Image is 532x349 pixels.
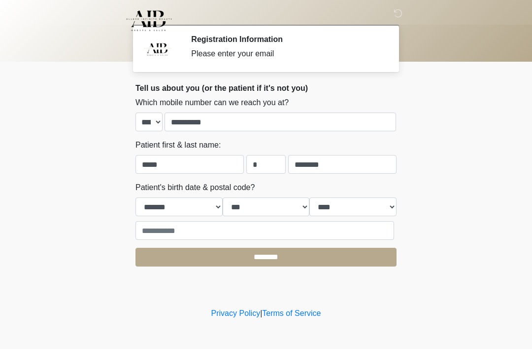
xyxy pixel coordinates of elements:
a: Terms of Service [262,309,321,317]
a: Privacy Policy [211,309,261,317]
label: Which mobile number can we reach you at? [135,97,289,109]
img: Agent Avatar [143,35,172,64]
a: | [260,309,262,317]
div: Please enter your email [191,48,382,60]
h2: Tell us about you (or the patient if it's not you) [135,83,397,93]
img: Allure Infinite Beauty Logo [126,7,172,34]
label: Patient first & last name: [135,139,221,151]
label: Patient's birth date & postal code? [135,182,255,194]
